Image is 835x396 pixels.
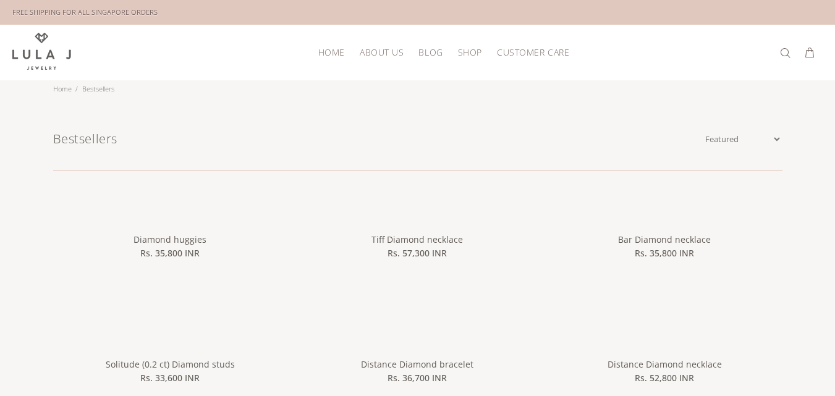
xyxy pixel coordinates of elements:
[318,48,345,57] span: HOME
[12,6,158,19] div: FREE SHIPPING FOR ALL SINGAPORE ORDERS
[106,358,235,370] a: Solitude (0.2 ct) Diamond studs
[547,211,782,222] a: Bar Diamond necklace
[635,246,694,260] span: Rs. 35,800 INR
[458,48,482,57] span: Shop
[140,371,200,385] span: Rs. 33,600 INR
[635,371,694,385] span: Rs. 52,800 INR
[75,80,118,98] li: Bestsellers
[388,371,447,385] span: Rs. 36,700 INR
[140,246,200,260] span: Rs. 35,800 INR
[497,48,569,57] span: Customer Care
[53,336,288,347] a: Solitude (0.2 ct) Diamond studs
[451,43,490,62] a: Shop
[411,43,450,62] a: Blog
[311,43,352,62] a: HOME
[371,234,463,245] a: Tiff Diamond necklace
[134,234,206,245] a: Diamond huggies
[360,48,404,57] span: About Us
[418,48,443,57] span: Blog
[300,336,535,347] a: Distance Diamond bracelet
[300,211,535,222] a: Tiff Diamond necklace
[53,84,72,93] a: Home
[53,211,288,222] a: Diamond huggies
[361,358,473,370] a: Distance Diamond bracelet
[490,43,569,62] a: Customer Care
[608,358,722,370] a: Distance Diamond necklace
[53,130,703,148] h1: Bestsellers
[352,43,411,62] a: About Us
[388,246,447,260] span: Rs. 57,300 INR
[547,336,782,347] a: Distance Diamond necklace
[618,234,711,245] a: Bar Diamond necklace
